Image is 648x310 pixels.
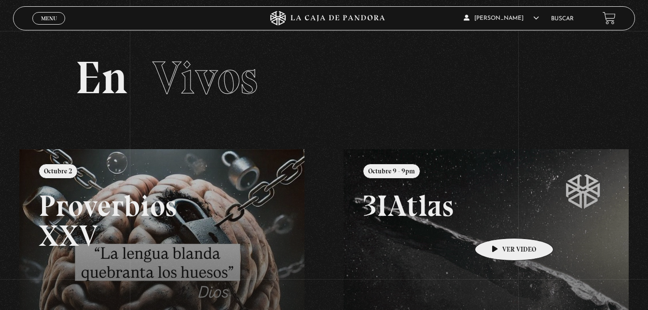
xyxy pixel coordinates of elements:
a: Buscar [551,16,574,22]
span: [PERSON_NAME] [464,15,539,21]
a: View your shopping cart [603,12,616,25]
span: Vivos [152,50,258,105]
span: Menu [41,15,57,21]
h2: En [75,55,573,101]
span: Cerrar [38,24,60,30]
